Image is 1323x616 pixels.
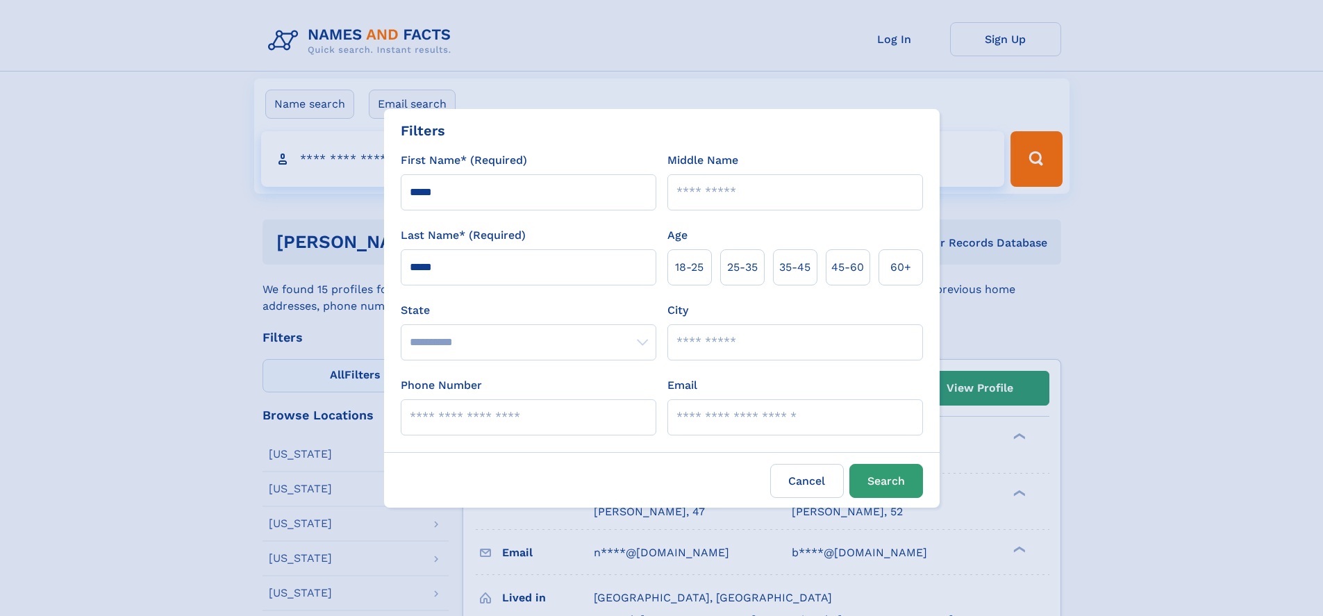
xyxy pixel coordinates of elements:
span: 18‑25 [675,259,704,276]
label: Last Name* (Required) [401,227,526,244]
label: Phone Number [401,377,482,394]
button: Search [849,464,923,498]
label: Middle Name [667,152,738,169]
span: 25‑35 [727,259,758,276]
label: First Name* (Required) [401,152,527,169]
label: Cancel [770,464,844,498]
label: Email [667,377,697,394]
label: Age [667,227,688,244]
label: City [667,302,688,319]
div: Filters [401,120,445,141]
span: 45‑60 [831,259,864,276]
label: State [401,302,656,319]
span: 60+ [890,259,911,276]
span: 35‑45 [779,259,810,276]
